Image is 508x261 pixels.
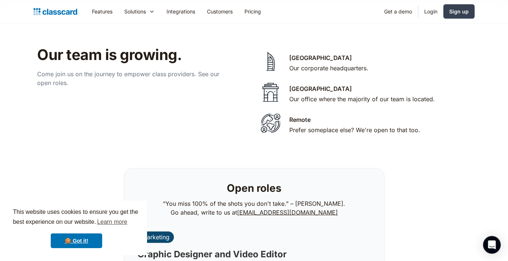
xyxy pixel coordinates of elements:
p: Come join us on the journey to empower class providers. See our open roles. [37,70,228,87]
div: Sign up [449,8,469,15]
div: [GEOGRAPHIC_DATA] [289,84,352,93]
div: Our corporate headquarters. [289,64,368,73]
h2: Our team is growing. [37,46,271,64]
div: Prefer someplace else? We're open to that too. [289,126,420,134]
a: Integrations [161,3,201,20]
div: Our office where the majority of our team is located. [289,95,435,103]
a: [EMAIL_ADDRESS][DOMAIN_NAME] [237,209,338,216]
div: cookieconsent [6,201,147,255]
a: dismiss cookie message [51,233,102,248]
div: Open Intercom Messenger [483,236,501,254]
h3: Graphic Designer and Video Editor [137,249,287,260]
div: Solutions [118,3,161,20]
h2: Open roles [227,182,282,195]
div: [GEOGRAPHIC_DATA] [289,53,352,62]
div: Marketing [142,233,169,241]
a: home [33,7,77,17]
div: Remote [289,115,311,124]
p: “You miss 100% of the shots you don't take.” – [PERSON_NAME]. Go ahead, write to us at [163,199,345,217]
a: Features [86,3,118,20]
a: Login [418,3,443,20]
span: This website uses cookies to ensure you get the best experience on our website. [13,208,140,228]
a: Customers [201,3,239,20]
a: Pricing [239,3,267,20]
a: Sign up [443,4,475,19]
a: learn more about cookies [96,216,128,228]
a: Get a demo [378,3,418,20]
div: Solutions [124,8,146,15]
